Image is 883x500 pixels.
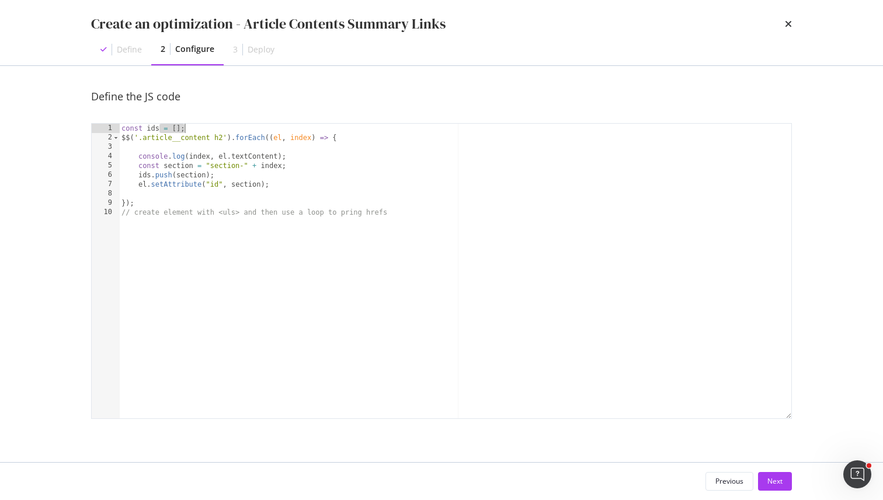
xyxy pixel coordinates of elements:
[92,142,120,152] div: 3
[91,89,792,104] div: Define the JS code
[92,124,120,133] div: 1
[715,476,743,486] div: Previous
[175,43,214,55] div: Configure
[785,14,792,34] div: times
[767,476,783,486] div: Next
[92,133,120,142] div: 2
[161,43,165,55] div: 2
[117,44,142,55] div: Define
[92,189,120,198] div: 8
[92,152,120,161] div: 4
[758,472,792,491] button: Next
[248,44,274,55] div: Deploy
[92,170,120,180] div: 6
[843,460,871,488] iframe: Intercom live chat
[91,14,446,34] div: Create an optimization - Article Contents Summary Links
[233,44,238,55] div: 3
[92,180,120,189] div: 7
[113,133,119,142] span: Toggle code folding, rows 2 through 9
[92,208,120,217] div: 10
[92,161,120,170] div: 5
[92,198,120,208] div: 9
[705,472,753,491] button: Previous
